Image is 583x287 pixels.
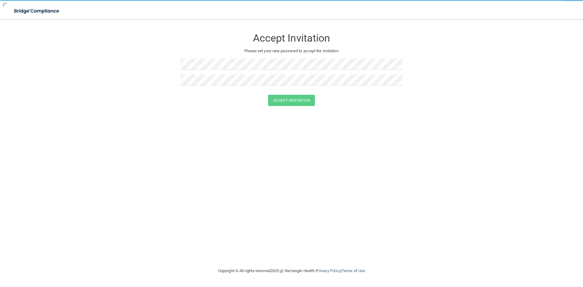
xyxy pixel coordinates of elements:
a: Terms of Use [342,268,365,273]
img: bridge_compliance_login_screen.278c3ca4.svg [9,5,65,17]
div: Copyright © All rights reserved 2025 @ Rectangle Health | | [181,261,402,281]
h3: Accept Invitation [181,32,402,44]
button: Accept Invitation [268,95,315,106]
a: Privacy Policy [316,268,340,273]
p: Please set your new password to accept the invitation [185,47,398,55]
